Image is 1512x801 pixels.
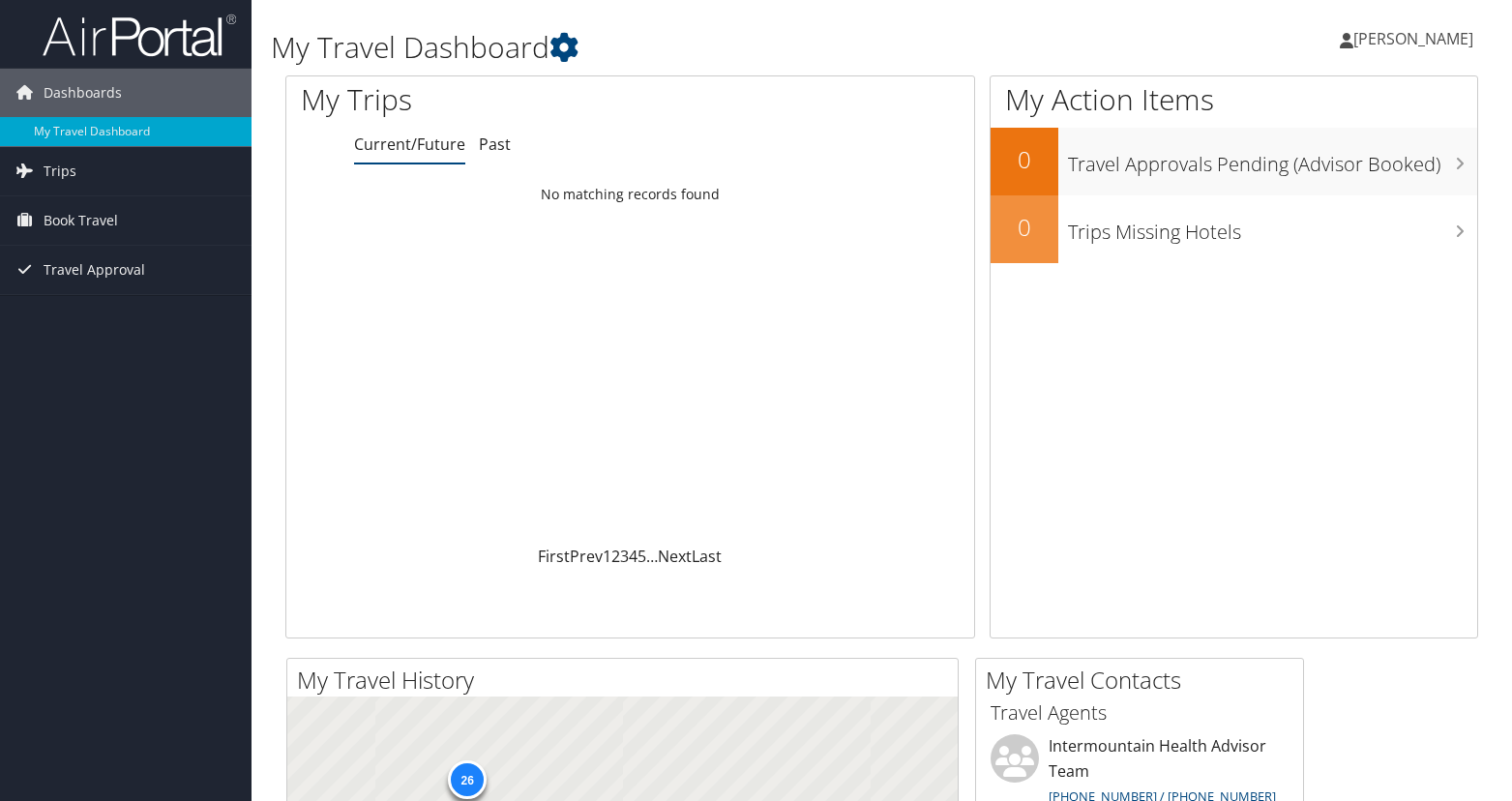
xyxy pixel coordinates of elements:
[1068,141,1477,178] h3: Travel Approvals Pending (Advisor Booked)
[43,13,236,58] img: airportal-logo.png
[692,546,722,567] a: Last
[991,79,1477,120] h1: My Action Items
[44,246,145,294] span: Travel Approval
[603,546,611,567] a: 1
[658,546,692,567] a: Next
[448,760,487,799] div: 26
[991,143,1058,176] h2: 0
[637,546,646,567] a: 5
[629,546,637,567] a: 4
[570,546,603,567] a: Prev
[991,128,1477,195] a: 0Travel Approvals Pending (Advisor Booked)
[479,133,511,155] a: Past
[286,177,974,212] td: No matching records found
[991,195,1477,263] a: 0Trips Missing Hotels
[538,546,570,567] a: First
[44,147,76,195] span: Trips
[1068,209,1477,246] h3: Trips Missing Hotels
[271,27,1085,68] h1: My Travel Dashboard
[986,664,1303,697] h2: My Travel Contacts
[991,699,1289,727] h3: Travel Agents
[646,546,658,567] span: …
[301,79,673,120] h1: My Trips
[620,546,629,567] a: 3
[44,69,122,117] span: Dashboards
[1340,10,1493,68] a: [PERSON_NAME]
[44,196,118,245] span: Book Travel
[354,133,465,155] a: Current/Future
[297,664,958,697] h2: My Travel History
[611,546,620,567] a: 2
[1353,28,1473,49] span: [PERSON_NAME]
[991,211,1058,244] h2: 0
